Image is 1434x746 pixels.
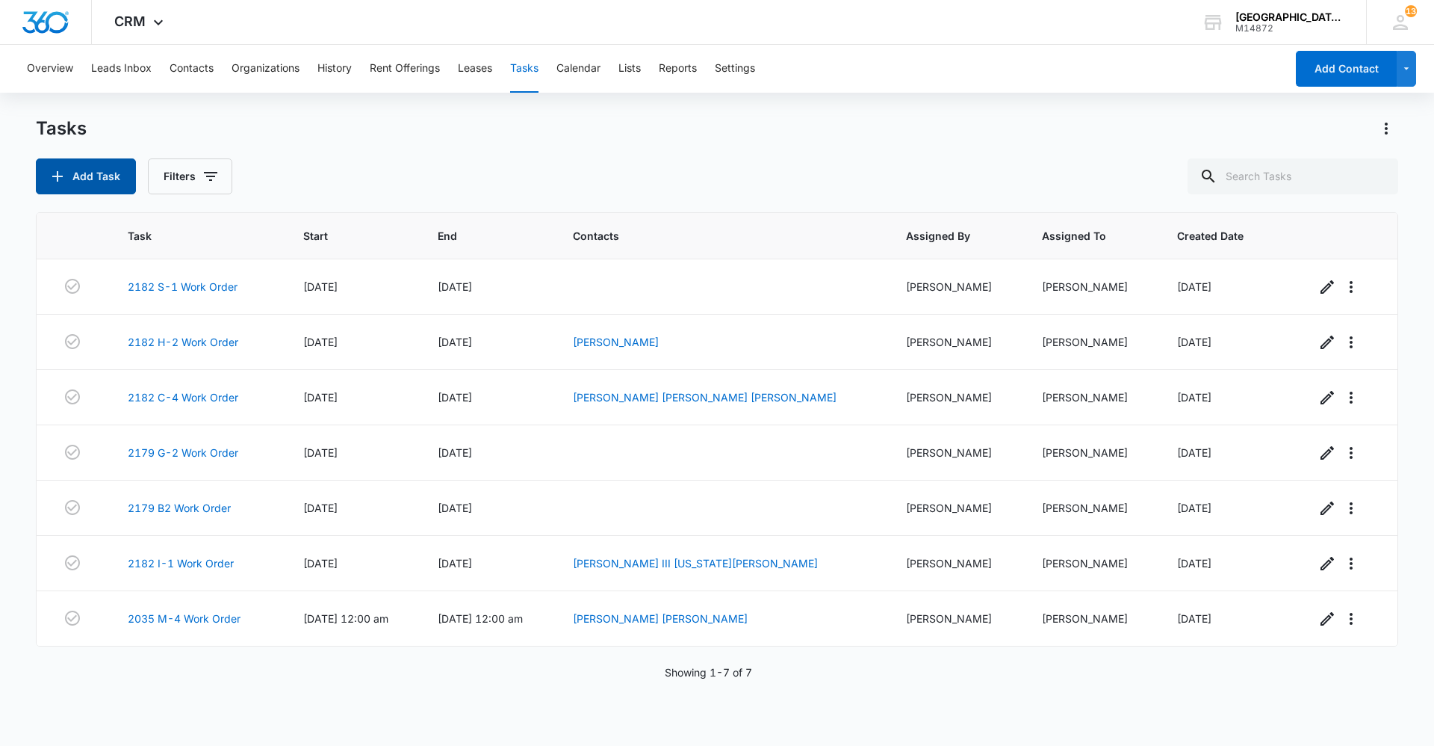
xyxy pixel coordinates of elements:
span: [DATE] [1177,391,1211,404]
button: Leases [458,45,492,93]
span: [DATE] [438,391,472,404]
button: Add Contact [1296,51,1397,87]
span: [DATE] [1177,336,1211,348]
div: [PERSON_NAME] [1042,555,1142,571]
a: 2182 C-4 Work Order [128,389,238,405]
div: [PERSON_NAME] [906,555,1006,571]
span: [DATE] [438,557,472,570]
button: Reports [659,45,697,93]
span: [DATE] [303,280,338,293]
div: [PERSON_NAME] [906,445,1006,460]
div: [PERSON_NAME] [1042,445,1142,460]
span: [DATE] [303,446,338,459]
div: [PERSON_NAME] [906,334,1006,350]
span: [DATE] [1177,612,1211,625]
div: [PERSON_NAME] [1042,500,1142,516]
button: Tasks [510,45,538,93]
span: [DATE] [438,280,472,293]
span: Assigned By [906,228,984,244]
button: Contacts [170,45,214,93]
span: [DATE] [1177,446,1211,459]
div: account name [1235,11,1344,23]
div: [PERSON_NAME] [906,389,1006,405]
div: [PERSON_NAME] [906,500,1006,516]
button: Settings [715,45,755,93]
a: 2182 H-2 Work Order [128,334,238,350]
span: [DATE] [438,502,472,514]
span: [DATE] 12:00 am [303,612,388,625]
span: [DATE] [303,336,338,348]
span: Start [303,228,380,244]
div: [PERSON_NAME] [1042,611,1142,626]
button: Calendar [556,45,600,93]
div: [PERSON_NAME] [906,279,1006,295]
button: Organizations [232,45,299,93]
a: 2182 S-1 Work Order [128,279,238,295]
a: 2179 G-2 Work Order [128,445,238,460]
span: End [438,228,515,244]
span: 13 [1405,5,1417,17]
a: 2179 B2 Work Order [128,500,231,516]
span: [DATE] [303,557,338,570]
a: [PERSON_NAME] III [US_STATE][PERSON_NAME] [573,557,818,570]
p: Showing 1-7 of 7 [665,665,752,680]
button: Actions [1374,117,1398,141]
a: [PERSON_NAME] [PERSON_NAME] [573,612,748,625]
span: CRM [114,13,146,29]
span: Assigned To [1042,228,1120,244]
div: [PERSON_NAME] [1042,279,1142,295]
span: [DATE] [1177,280,1211,293]
div: [PERSON_NAME] [1042,389,1142,405]
div: notifications count [1405,5,1417,17]
a: 2182 I-1 Work Order [128,555,234,571]
a: [PERSON_NAME] [PERSON_NAME] [PERSON_NAME] [573,391,836,404]
button: Lists [618,45,641,93]
span: Task [128,228,246,244]
span: Created Date [1177,228,1258,244]
span: [DATE] [303,502,338,514]
button: History [317,45,352,93]
span: [DATE] [1177,502,1211,514]
button: Leads Inbox [91,45,152,93]
div: account id [1235,23,1344,34]
button: Filters [148,158,232,194]
div: [PERSON_NAME] [1042,334,1142,350]
a: [PERSON_NAME] [573,336,659,348]
span: [DATE] 12:00 am [438,612,523,625]
a: 2035 M-4 Work Order [128,611,240,626]
span: [DATE] [303,391,338,404]
span: [DATE] [1177,557,1211,570]
span: [DATE] [438,336,472,348]
button: Rent Offerings [370,45,440,93]
button: Overview [27,45,73,93]
h1: Tasks [36,117,87,140]
input: Search Tasks [1188,158,1398,194]
span: Contacts [573,228,849,244]
div: [PERSON_NAME] [906,611,1006,626]
span: [DATE] [438,446,472,459]
button: Add Task [36,158,136,194]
